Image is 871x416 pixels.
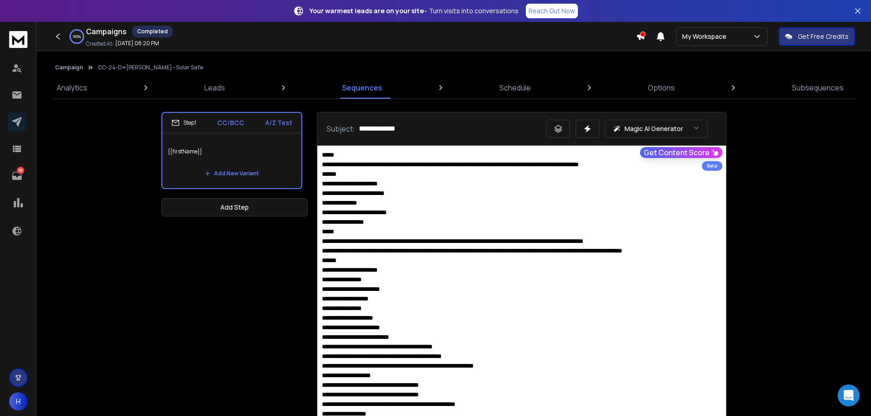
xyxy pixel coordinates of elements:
button: Add New Variant [198,164,266,183]
a: Schedule [494,77,536,99]
div: Beta [702,161,722,171]
p: My Workspace [682,32,730,41]
p: Created At: [86,40,113,47]
p: Sequences [342,82,382,93]
p: Magic AI Generator [625,124,683,133]
p: Reach Out Now [529,6,575,16]
img: logo [9,31,27,48]
p: [DATE] 08:20 PM [115,40,159,47]
p: Leads [204,82,225,93]
button: H [9,392,27,411]
a: Sequences [337,77,388,99]
button: Campaign [55,64,83,71]
p: A/Z Test [265,118,292,127]
a: Subsequences [786,77,849,99]
p: Schedule [499,82,531,93]
button: Magic AI Generator [605,120,708,138]
p: Analytics [57,82,87,93]
p: – Turn visits into conversations [310,6,518,16]
div: Open Intercom Messenger [838,384,860,406]
button: Get Content Score [640,147,722,158]
a: Leads [199,77,230,99]
p: Subject: [326,123,355,134]
p: 58 [17,167,24,174]
strong: Your warmest leads are on your site [310,6,424,15]
p: Get Free Credits [798,32,849,41]
div: Step 1 [171,119,196,127]
p: 100 % [73,34,81,39]
p: CC-24-D=[PERSON_NAME] - Solar Safe [98,64,203,71]
a: Reach Out Now [526,4,578,18]
a: Options [642,77,680,99]
button: Get Free Credits [779,27,855,46]
a: 58 [8,167,26,185]
p: {{firstName}} [168,139,296,164]
a: Analytics [51,77,93,99]
p: Options [648,82,675,93]
h1: Campaigns [86,26,127,37]
button: Add Step [161,198,308,216]
p: CC/BCC [217,118,244,127]
p: Subsequences [792,82,844,93]
div: Completed [132,26,173,37]
li: Step1CC/BCCA/Z Test{{firstName}}Add New Variant [161,112,302,189]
